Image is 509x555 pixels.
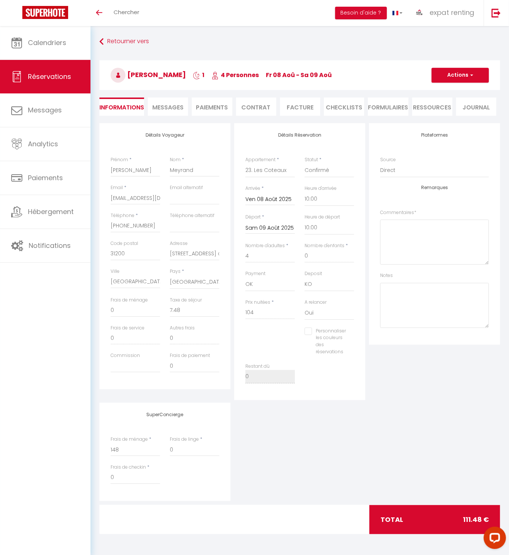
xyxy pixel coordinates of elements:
[192,98,232,116] li: Paiements
[170,184,203,191] label: Email alternatif
[28,38,66,47] span: Calendriers
[28,105,62,115] span: Messages
[280,98,320,116] li: Facture
[28,207,74,216] span: Hébergement
[170,297,202,304] label: Taxe de séjour
[28,139,58,149] span: Analytics
[211,71,259,79] span: 4 Personnes
[193,71,204,79] span: 1
[111,212,134,219] label: Téléphone
[430,8,474,17] span: expat renting
[305,214,340,221] label: Heure de départ
[152,103,184,112] span: Messages
[28,72,71,81] span: Réservations
[111,184,123,191] label: Email
[312,328,346,355] label: Personnaliser les couleurs des réservations
[305,270,322,277] label: Deposit
[432,68,489,83] button: Actions
[99,35,500,48] a: Retourner vers
[236,98,276,116] li: Contrat
[111,436,148,443] label: Frais de ménage
[111,297,148,304] label: Frais de ménage
[380,185,489,190] h4: Remarques
[245,299,270,306] label: Prix nuitées
[99,98,144,116] li: Informations
[414,7,425,18] img: ...
[456,98,496,116] li: Journal
[111,156,128,163] label: Prénom
[170,212,214,219] label: Téléphone alternatif
[111,325,144,332] label: Frais de service
[170,436,199,443] label: Frais de linge
[22,6,68,19] img: Super Booking
[305,185,337,192] label: Heure d'arrivée
[170,268,181,275] label: Pays
[170,352,210,359] label: Frais de paiement
[305,299,327,306] label: A relancer
[111,70,186,79] span: [PERSON_NAME]
[111,133,219,138] h4: Détails Voyageur
[170,156,181,163] label: Nom
[305,242,344,249] label: Nombre d'enfants
[111,412,219,417] h4: SuperConcierge
[111,352,140,359] label: Commission
[114,8,139,16] span: Chercher
[245,242,285,249] label: Nombre d'adultes
[170,325,195,332] label: Autres frais
[245,185,260,192] label: Arrivée
[380,209,416,216] label: Commentaires
[245,133,354,138] h4: Détails Réservation
[111,268,120,275] label: Ville
[368,98,408,116] li: FORMULAIRES
[266,71,332,79] span: Fr 08 Aoû - Sa 09 Aoû
[380,272,393,279] label: Notes
[170,240,188,247] label: Adresse
[305,156,318,163] label: Statut
[28,173,63,182] span: Paiements
[29,241,71,250] span: Notifications
[245,156,276,163] label: Appartement
[111,464,146,471] label: Frais de checkin
[245,363,270,370] label: Restant dû
[245,214,261,221] label: Départ
[111,240,138,247] label: Code postal
[412,98,452,116] li: Ressources
[335,7,387,19] button: Besoin d'aide ?
[491,8,501,17] img: logout
[380,156,396,163] label: Source
[369,505,500,534] div: total
[324,98,364,116] li: CHECKLISTS
[478,524,509,555] iframe: LiveChat chat widget
[380,133,489,138] h4: Plateformes
[463,514,489,525] span: 111.48 €
[245,270,265,277] label: Payment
